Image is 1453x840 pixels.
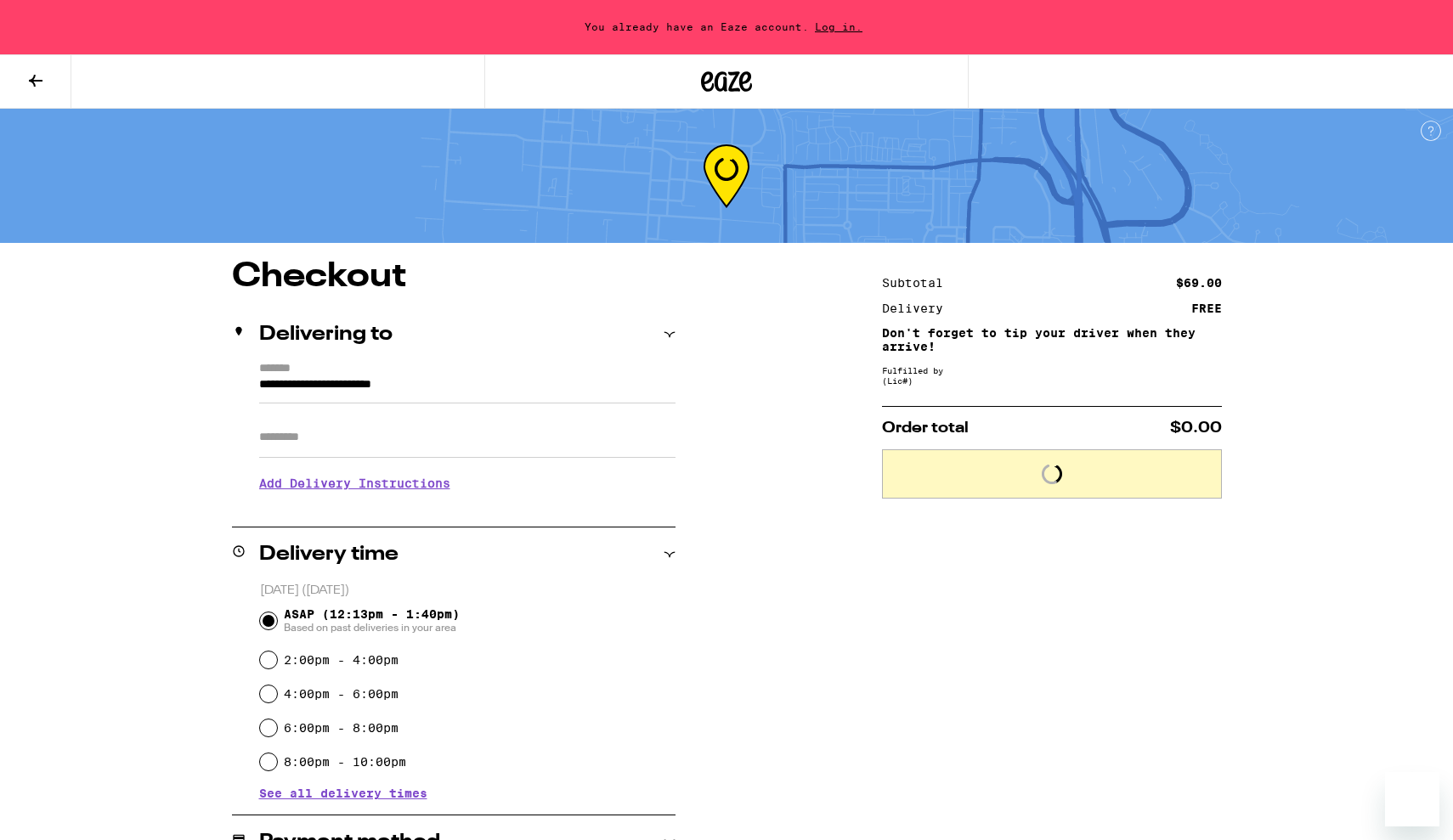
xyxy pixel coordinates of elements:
div: Delivery [882,302,955,314]
iframe: Button to launch messaging window [1385,772,1439,826]
p: We'll contact you at [PHONE_NUMBER] when we arrive [259,503,676,516]
div: $69.00 [1176,277,1222,289]
span: $0.00 [1170,420,1222,436]
label: 6:00pm - 8:00pm [284,721,399,735]
div: Fulfilled by (Lic# ) [882,365,1222,386]
h2: Delivery time [259,544,399,565]
h3: Add Delivery Instructions [259,464,676,503]
h1: Checkout [232,260,676,294]
p: Don't forget to tip your driver when they arrive! [882,326,1222,353]
button: See all delivery times [259,787,427,799]
label: 4:00pm - 6:00pm [284,687,399,701]
h2: Delivering to [259,324,393,345]
span: Based on past deliveries in your area [284,621,460,634]
span: Order total [882,420,969,436]
span: You already have an Eaze account. [585,21,809,32]
label: 2:00pm - 4:00pm [284,653,399,667]
span: Log in. [809,21,868,32]
div: FREE [1191,302,1222,314]
div: Subtotal [882,277,955,289]
p: [DATE] ([DATE]) [260,583,676,599]
span: ASAP (12:13pm - 1:40pm) [284,607,460,634]
label: 8:00pm - 10:00pm [284,755,406,769]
